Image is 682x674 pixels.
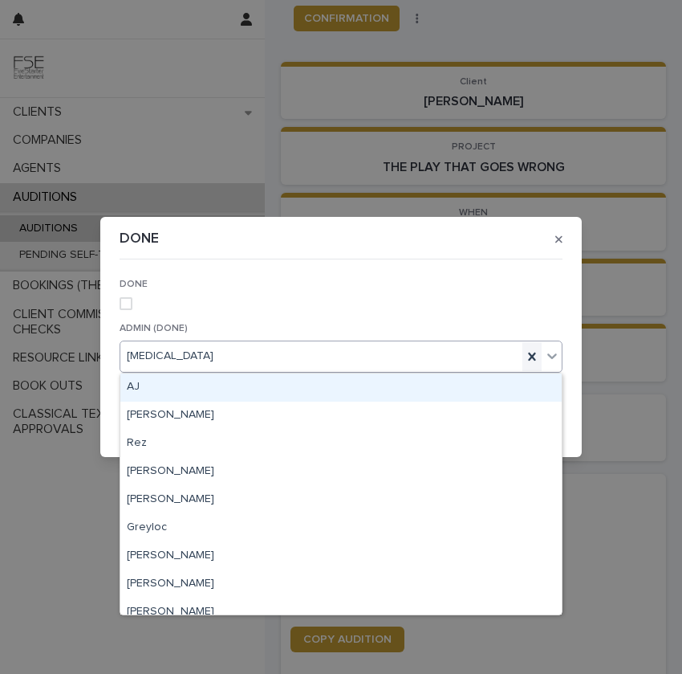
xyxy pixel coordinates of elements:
div: Tiera [120,570,562,598]
div: Rachel [120,458,562,486]
p: DONE [120,231,159,248]
span: DONE [120,280,148,289]
div: Greyloc [120,514,562,542]
div: Nicole S [120,486,562,514]
span: ADMIN (DONE) [120,324,188,333]
span: [MEDICAL_DATA] [127,348,213,365]
div: Sari [120,402,562,430]
div: Kim [120,542,562,570]
div: AJ [120,374,562,402]
div: Rez [120,430,562,458]
div: Nicole [120,598,562,627]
